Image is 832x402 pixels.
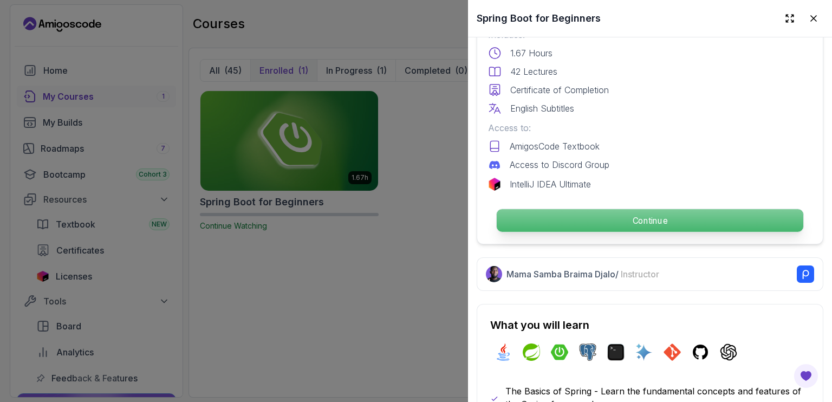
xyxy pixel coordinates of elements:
button: Expand drawer [780,9,799,28]
img: jetbrains logo [488,178,501,191]
p: Access to: [488,121,812,134]
p: Access to Discord Group [510,158,609,171]
p: AmigosCode Textbook [510,140,600,153]
img: postgres logo [579,343,596,361]
img: Nelson Djalo [486,266,502,282]
p: IntelliJ IDEA Ultimate [510,178,591,191]
img: spring logo [523,343,540,361]
p: Certificate of Completion [510,83,609,96]
h2: What you will learn [490,317,810,333]
p: 42 Lectures [510,65,557,78]
p: 1.67 Hours [510,47,552,60]
button: Continue [496,209,804,232]
img: github logo [692,343,709,361]
p: English Subtitles [510,102,574,115]
img: java logo [495,343,512,361]
img: ai logo [635,343,653,361]
p: Continue [497,209,803,232]
button: Open Feedback Button [793,363,819,389]
img: terminal logo [607,343,625,361]
h2: Spring Boot for Beginners [477,11,601,26]
img: git logo [664,343,681,361]
img: chatgpt logo [720,343,737,361]
p: Mama Samba Braima Djalo / [506,268,659,281]
span: Instructor [621,269,659,280]
img: spring-boot logo [551,343,568,361]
